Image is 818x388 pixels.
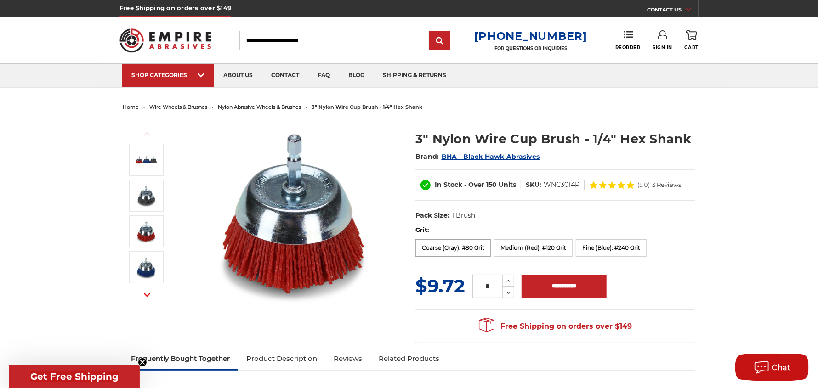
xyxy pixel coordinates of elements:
span: Reorder [615,45,641,51]
span: In Stock [435,180,462,189]
a: Product Description [238,349,325,369]
div: Get Free ShippingClose teaser [9,365,140,388]
span: Get Free Shipping [30,371,119,382]
img: 3" Nylon Wire Cup Brush - 1/4" Hex Shank [202,120,386,304]
a: CONTACT US [647,5,698,17]
dt: SKU: [526,180,541,190]
span: Units [499,180,516,189]
span: Brand: [415,152,439,161]
a: about us [214,64,262,87]
img: 3" Nylon Wire Cup Brush - 1/4" Hex Shank [135,148,158,171]
input: Submit [431,32,449,50]
label: Grit: [415,225,695,235]
a: BHA - Black Hawk Abrasives [442,152,540,161]
span: (5.0) [637,182,650,188]
a: nylon abrasive wheels & brushes [218,104,301,110]
a: Related Products [370,349,448,369]
span: Sign In [653,45,672,51]
a: faq [308,64,339,87]
a: wire wheels & brushes [149,104,207,110]
h1: 3" Nylon Wire Cup Brush - 1/4" Hex Shank [415,130,695,148]
span: - Over [464,180,484,189]
dd: WNC3014R [544,180,579,190]
img: 3" Nylon Wire Cup Brush - 1/4" Hex Shank [135,184,158,207]
img: 3" Nylon Wire Cup Brush - 1/4" Hex Shank [135,256,158,279]
span: Free Shipping on orders over $149 [479,317,632,336]
a: Cart [685,30,699,51]
div: SHOP CATEGORIES [131,72,205,79]
span: 3" nylon wire cup brush - 1/4" hex shank [312,104,422,110]
span: 150 [486,180,497,189]
a: Frequently Bought Together [123,349,238,369]
a: [PHONE_NUMBER] [474,29,587,43]
span: Chat [772,363,791,372]
a: Reviews [325,349,370,369]
button: Close teaser [138,358,147,367]
a: Reorder [615,30,641,50]
img: Empire Abrasives [119,22,211,58]
button: Previous [136,124,158,144]
p: FOR QUESTIONS OR INQUIRIES [474,45,587,51]
a: shipping & returns [374,64,455,87]
button: Chat [735,354,809,381]
a: contact [262,64,308,87]
button: Next [136,285,158,304]
span: Cart [685,45,699,51]
img: 3" Nylon Wire Cup Brush - 1/4" Hex Shank [135,220,158,243]
span: 3 Reviews [652,182,681,188]
span: $9.72 [415,275,465,297]
a: blog [339,64,374,87]
dt: Pack Size: [415,211,449,220]
dd: 1 Brush [452,211,475,220]
a: home [123,104,139,110]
